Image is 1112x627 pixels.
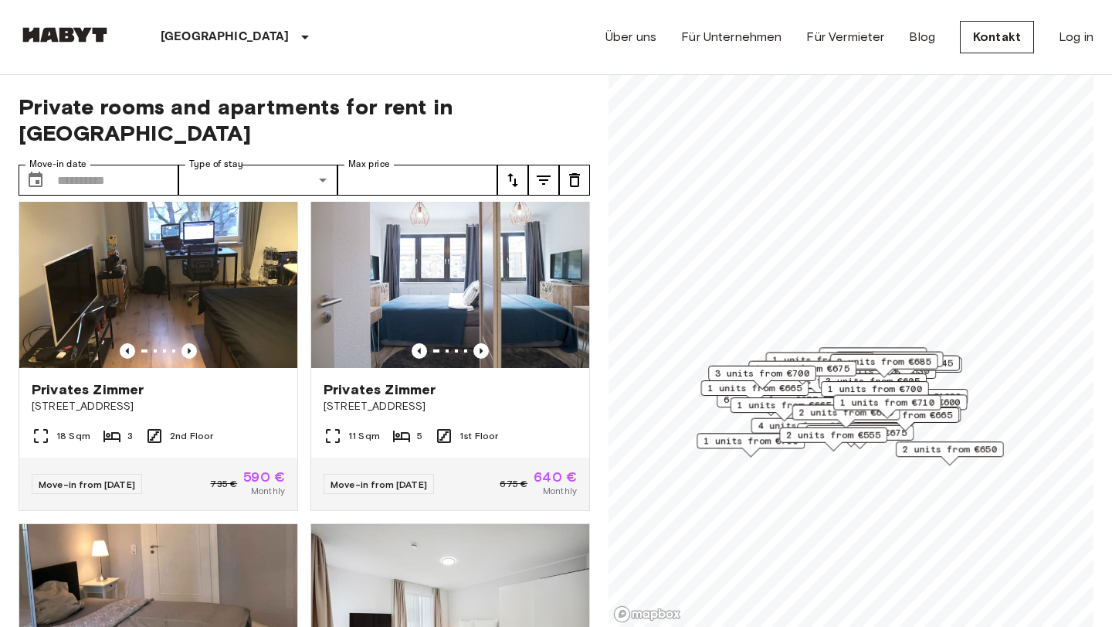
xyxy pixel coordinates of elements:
[833,395,941,419] div: Map marker
[417,429,422,443] span: 5
[737,398,832,412] span: 1 units from €665
[120,343,135,359] button: Previous image
[766,353,874,377] div: Map marker
[861,395,961,409] span: 13 units from €600
[681,28,781,46] a: Für Unternehmen
[799,405,893,419] span: 2 units from €690
[853,407,961,431] div: Map marker
[613,605,681,623] a: Mapbox logo
[324,380,436,399] span: Privates Zimmer
[701,380,809,404] div: Map marker
[559,165,590,196] button: tune
[840,396,934,410] span: 1 units from €710
[731,397,839,421] div: Map marker
[854,389,968,413] div: Map marker
[837,355,931,369] span: 2 units from €685
[170,429,213,443] span: 2nd Floor
[20,165,51,196] button: Choose date
[896,441,1004,465] div: Map marker
[189,158,243,171] label: Type of stay
[773,353,867,367] span: 1 units from €685
[543,484,577,498] span: Monthly
[412,343,427,359] button: Previous image
[724,393,818,407] span: 6 units from €655
[32,380,144,399] span: Privates Zimmer
[29,158,86,171] label: Move-in date
[909,28,935,46] a: Blog
[792,404,900,428] div: Map marker
[758,419,853,433] span: 4 units from €600
[708,366,816,390] div: Map marker
[751,418,859,442] div: Map marker
[324,399,577,414] span: [STREET_ADDRESS]
[251,484,285,498] span: Monthly
[348,158,390,171] label: Max price
[534,470,577,484] span: 640 €
[812,426,907,440] span: 2 units from €675
[331,479,427,490] span: Move-in from [DATE]
[960,21,1034,53] a: Kontakt
[310,182,590,511] a: Marketing picture of unit DE-04-042-001-02HFPrevious imagePrevious imagePrivates Zimmer[STREET_AD...
[181,343,197,359] button: Previous image
[806,28,884,46] a: Für Vermieter
[500,477,527,491] span: 675 €
[748,361,856,385] div: Map marker
[851,407,959,431] div: Map marker
[497,165,528,196] button: tune
[830,354,938,378] div: Map marker
[828,382,922,396] span: 1 units from €700
[842,353,937,366] span: 1 units from €615
[779,428,887,452] div: Map marker
[697,433,805,457] div: Map marker
[858,408,952,422] span: 1 units from €665
[826,348,920,362] span: 1 units from €650
[161,28,290,46] p: [GEOGRAPHIC_DATA]
[703,434,798,448] span: 1 units from €700
[348,429,380,443] span: 11 Sqm
[473,343,489,359] button: Previous image
[528,165,559,196] button: tune
[243,470,285,484] span: 590 €
[56,429,90,443] span: 18 Sqm
[459,429,498,443] span: 1st Floor
[1059,28,1093,46] a: Log in
[755,362,849,376] span: 1 units from €675
[859,356,953,370] span: 2 units from €545
[605,28,656,46] a: Über uns
[311,182,589,368] img: Marketing picture of unit DE-04-042-001-02HF
[861,390,961,404] span: 9 units from €1020
[805,425,914,449] div: Map marker
[819,373,927,397] div: Map marker
[708,381,802,395] span: 1 units from €665
[903,442,997,456] span: 2 units from €650
[19,27,111,43] img: Habyt
[715,366,809,380] span: 3 units from €700
[19,94,590,146] span: Private rooms and apartments for rent in [GEOGRAPHIC_DATA]
[127,429,133,443] span: 3
[19,182,297,368] img: Marketing picture of unit DE-04-027-001-01HF
[786,428,880,442] span: 2 units from €555
[828,363,936,387] div: Map marker
[19,182,298,511] a: Marketing picture of unit DE-04-027-001-01HFPrevious imagePrevious imagePrivates Zimmer[STREET_AD...
[854,394,968,418] div: Map marker
[819,347,927,371] div: Map marker
[852,356,960,380] div: Map marker
[836,352,944,376] div: Map marker
[717,392,825,416] div: Map marker
[821,381,929,405] div: Map marker
[39,479,135,490] span: Move-in from [DATE]
[32,399,285,414] span: [STREET_ADDRESS]
[854,357,962,381] div: Map marker
[210,477,237,491] span: 735 €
